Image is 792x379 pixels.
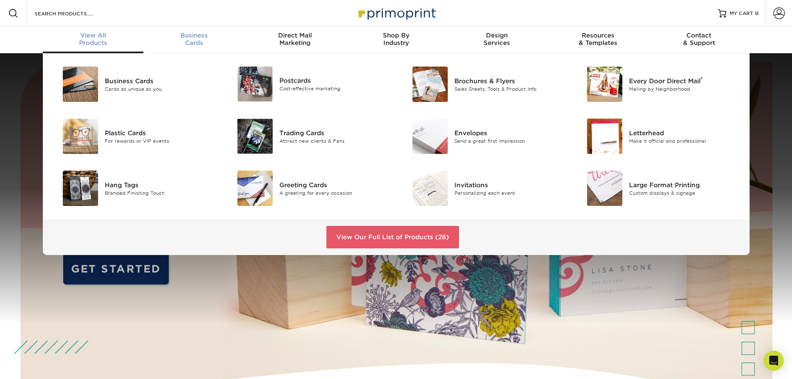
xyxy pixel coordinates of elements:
img: Postcards [237,67,273,102]
img: Plastic Cards [63,119,98,154]
div: Business Cards [105,76,215,85]
div: Cards as unique as you [105,85,215,92]
div: Sales Sheets, Tools & Product Info [454,85,565,92]
div: Attract new clients & Fans [279,137,390,144]
div: Invitations [454,180,565,189]
div: Cards [143,32,244,47]
a: DesignServices [447,27,548,53]
div: Brochures & Flyers [454,76,565,85]
div: Open Intercom Messenger [764,351,784,371]
a: Postcards Postcards Cost-effective marketing [227,63,390,105]
div: A greeting for every occasion [279,189,390,196]
a: Invitations Invitations Personalizing each event [402,167,565,209]
div: Custom displays & signage [629,189,739,196]
div: Trading Cards [279,128,390,137]
img: Trading Cards [237,119,273,154]
div: Cost-effective marketing [279,85,390,92]
span: View All [43,32,144,39]
div: Make it official and professional [629,137,739,144]
a: Contact& Support [649,27,750,53]
div: Greeting Cards [279,180,390,189]
a: View AllProducts [43,27,144,53]
a: Hang Tags Hang Tags Branded Finishing Touch [53,167,215,209]
a: View Our Full List of Products (28) [326,226,459,248]
span: 0 [755,10,759,16]
img: Primoprint [355,4,438,22]
a: Resources& Templates [548,27,649,53]
a: Every Door Direct Mail Every Door Direct Mail® Mailing by Neighborhood [577,63,740,105]
div: Large Format Printing [629,180,739,189]
span: Design [447,32,548,39]
span: Resources [548,32,649,39]
a: Trading Cards Trading Cards Attract new clients & Fans [227,115,390,157]
img: Large Format Printing [587,171,622,206]
a: BusinessCards [143,27,244,53]
a: Envelopes Envelopes Send a great first impression [402,115,565,157]
sup: ® [701,76,703,82]
div: Envelopes [454,128,565,137]
span: Direct Mail [244,32,345,39]
div: Send a great first impression [454,137,565,144]
div: Personalizing each event [454,189,565,196]
div: For rewards or VIP events [105,137,215,144]
img: Brochures & Flyers [412,67,448,102]
span: Contact [649,32,750,39]
div: Mailing by Neighborhood [629,85,739,92]
img: Every Door Direct Mail [587,67,622,102]
div: Industry [345,32,447,47]
div: Branded Finishing Touch [105,189,215,196]
img: Business Cards [63,67,98,102]
div: Postcards [279,76,390,85]
div: Hang Tags [105,180,215,189]
a: Plastic Cards Plastic Cards For rewards or VIP events [53,115,215,157]
img: Letterhead [587,119,622,154]
div: Services [447,32,548,47]
input: SEARCH PRODUCTS..... [34,8,115,18]
img: Hang Tags [63,171,98,206]
a: Brochures & Flyers Brochures & Flyers Sales Sheets, Tools & Product Info [402,63,565,105]
div: Plastic Cards [105,128,215,137]
div: Products [43,32,144,47]
a: Letterhead Letterhead Make it official and professional [577,115,740,157]
img: Invitations [412,171,448,206]
a: Greeting Cards Greeting Cards A greeting for every occasion [227,167,390,209]
div: & Support [649,32,750,47]
span: Business [143,32,244,39]
img: Envelopes [412,119,448,154]
a: Large Format Printing Large Format Printing Custom displays & signage [577,167,740,209]
a: Shop ByIndustry [345,27,447,53]
div: Letterhead [629,128,739,137]
div: Marketing [244,32,345,47]
a: Business Cards Business Cards Cards as unique as you [53,63,215,105]
img: Greeting Cards [237,171,273,206]
span: MY CART [730,10,753,17]
div: Every Door Direct Mail [629,76,739,85]
a: Direct MailMarketing [244,27,345,53]
div: & Templates [548,32,649,47]
span: Shop By [345,32,447,39]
